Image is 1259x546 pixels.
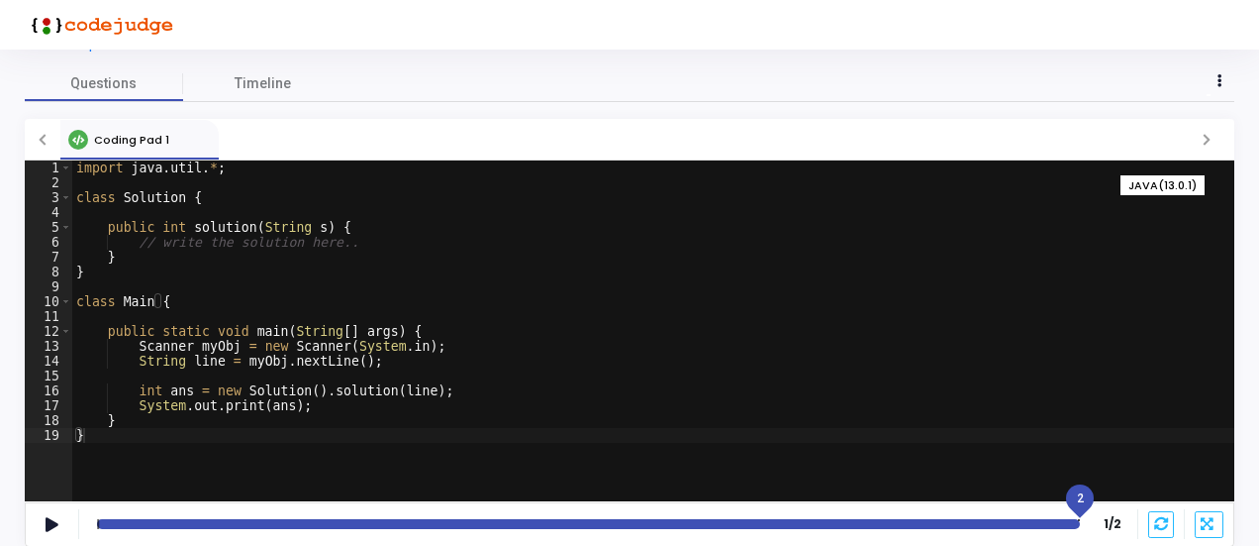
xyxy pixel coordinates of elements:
[25,250,72,265] div: 7
[25,413,72,428] div: 18
[1076,490,1083,507] span: 2
[25,428,72,443] div: 19
[1128,177,1197,194] span: JAVA(13.0.1)
[25,5,173,45] img: logo
[25,398,72,413] div: 17
[1098,515,1127,533] strong: 1/2
[25,39,135,52] a: View Description
[25,205,72,220] div: 4
[25,383,72,398] div: 16
[235,73,291,94] span: Timeline
[94,132,169,148] span: Coding Pad 1
[25,73,183,94] span: Questions
[25,161,72,175] div: 1
[25,175,72,190] div: 2
[25,235,72,250] div: 6
[25,190,72,205] div: 3
[25,369,72,383] div: 15
[25,220,72,235] div: 5
[25,339,72,354] div: 13
[25,309,72,324] div: 11
[25,324,72,339] div: 12
[25,294,72,309] div: 10
[25,354,72,369] div: 14
[25,279,72,294] div: 9
[25,265,72,279] div: 8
